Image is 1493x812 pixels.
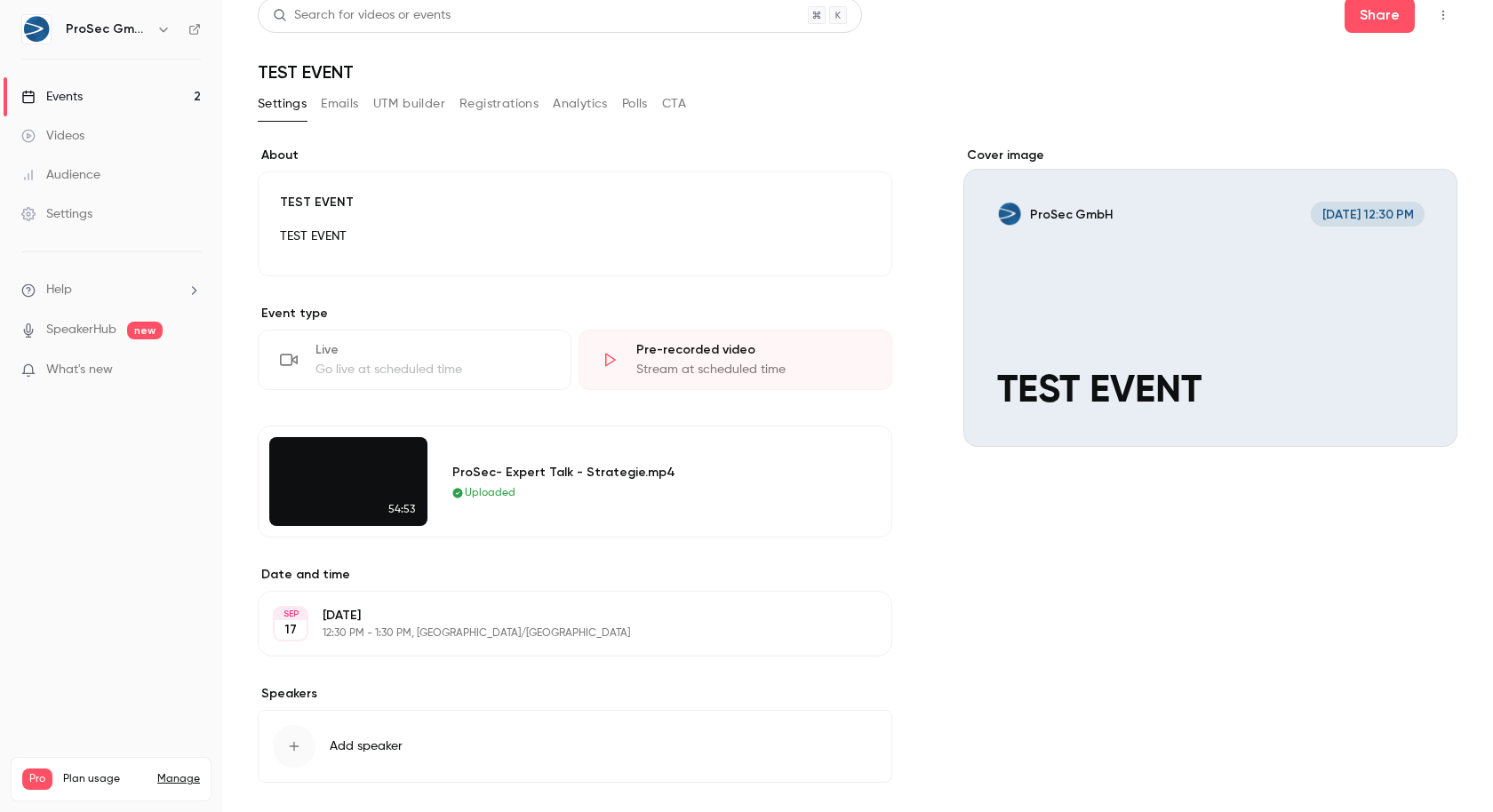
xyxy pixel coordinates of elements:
[321,90,358,118] button: Emails
[323,626,798,641] p: 12:30 PM - 1:30 PM, [GEOGRAPHIC_DATA]/[GEOGRAPHIC_DATA]
[579,330,892,390] div: Pre-recorded videoStream at scheduled time
[258,147,892,164] label: About
[373,90,445,118] button: UTM builder
[258,61,1457,83] h1: TEST EVENT
[21,281,201,299] li: help-dropdown-opener
[280,226,870,247] p: TEST EVENT
[280,194,870,211] p: TEST EVENT
[284,621,297,639] p: 17
[383,499,420,519] span: 54:53
[963,147,1457,447] section: Cover image
[258,330,571,390] div: LiveGo live at scheduled time
[46,361,113,379] span: What's new
[157,772,200,786] a: Manage
[258,685,892,703] label: Speakers
[553,90,608,118] button: Analytics
[258,566,892,584] label: Date and time
[21,205,92,223] div: Settings
[46,321,116,339] a: SpeakerHub
[330,737,403,755] span: Add speaker
[21,127,84,145] div: Videos
[258,710,892,783] button: Add speaker
[315,341,549,359] div: Live
[180,362,201,378] iframe: Noticeable Trigger
[622,90,648,118] button: Polls
[22,15,51,44] img: ProSec GmbH
[63,772,147,786] span: Plan usage
[315,361,549,378] div: Go live at scheduled time
[258,305,892,322] p: Event type
[636,341,870,359] div: Pre-recorded video
[275,608,307,620] div: SEP
[963,147,1457,164] label: Cover image
[452,463,850,482] div: ProSec- Expert Talk - Strategie.mp4
[22,768,52,790] span: Pro
[66,20,149,38] h6: ProSec GmbH
[258,90,307,118] button: Settings
[636,361,870,378] div: Stream at scheduled time
[46,281,72,299] span: Help
[662,90,686,118] button: CTA
[21,166,100,184] div: Audience
[127,322,163,339] span: new
[21,88,83,106] div: Events
[273,6,451,25] div: Search for videos or events
[323,607,798,625] p: [DATE]
[465,485,515,501] span: Uploaded
[459,90,539,118] button: Registrations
